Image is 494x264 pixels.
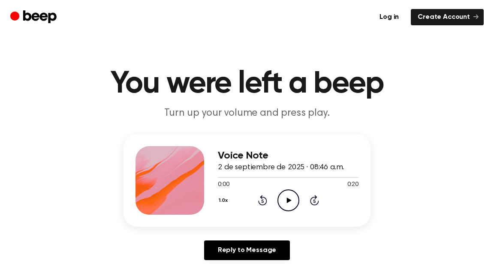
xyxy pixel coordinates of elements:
span: 2 de septiembre de 2025 · 08:46 a.m. [218,164,344,171]
h1: You were left a beep [27,69,467,99]
a: Log in [373,9,406,25]
button: 1.0x [218,193,231,208]
span: 0:20 [347,180,358,189]
p: Turn up your volume and press play. [82,106,412,120]
h3: Voice Note [218,150,358,162]
a: Reply to Message [204,240,290,260]
span: 0:00 [218,180,229,189]
a: Beep [10,9,59,26]
a: Create Account [411,9,484,25]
